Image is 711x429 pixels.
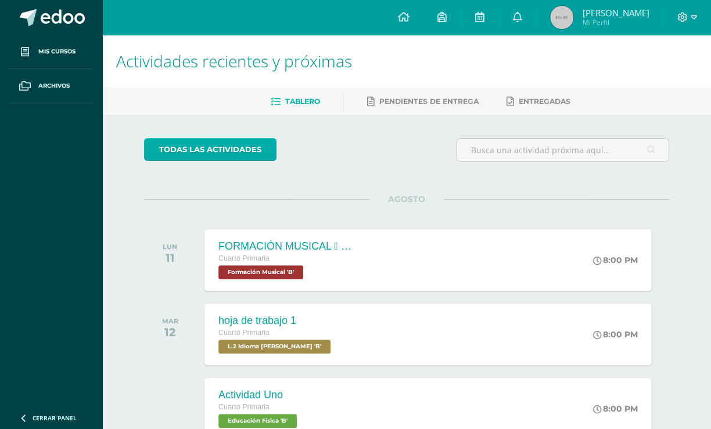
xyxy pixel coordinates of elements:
[218,414,297,428] span: Educación Física 'B'
[218,340,331,354] span: L.2 Idioma Maya Kaqchikel 'B'
[9,69,93,103] a: Archivos
[271,92,320,111] a: Tablero
[379,97,479,106] span: Pendientes de entrega
[519,97,570,106] span: Entregadas
[592,329,637,340] div: 8:00 PM
[218,240,358,253] div: FORMACIÓN MUSICAL  EJERCICIO RITMICO
[218,265,303,279] span: Formación Musical 'B'
[163,251,177,265] div: 11
[144,138,276,161] a: todas las Actividades
[9,35,93,69] a: Mis cursos
[550,6,573,29] img: 45x45
[162,317,178,325] div: MAR
[592,255,637,265] div: 8:00 PM
[582,17,649,27] span: Mi Perfil
[218,389,300,401] div: Actividad Uno
[507,92,570,111] a: Entregadas
[162,325,178,339] div: 12
[369,194,444,204] span: AGOSTO
[218,329,270,337] span: Cuarto Primaria
[218,403,270,411] span: Cuarto Primaria
[367,92,479,111] a: Pendientes de entrega
[38,81,70,91] span: Archivos
[33,414,77,422] span: Cerrar panel
[116,50,352,72] span: Actividades recientes y próximas
[582,7,649,19] span: [PERSON_NAME]
[218,254,270,262] span: Cuarto Primaria
[163,243,177,251] div: LUN
[218,315,333,327] div: hoja de trabajo 1
[285,97,320,106] span: Tablero
[38,47,76,56] span: Mis cursos
[457,139,669,161] input: Busca una actividad próxima aquí...
[592,403,637,414] div: 8:00 PM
